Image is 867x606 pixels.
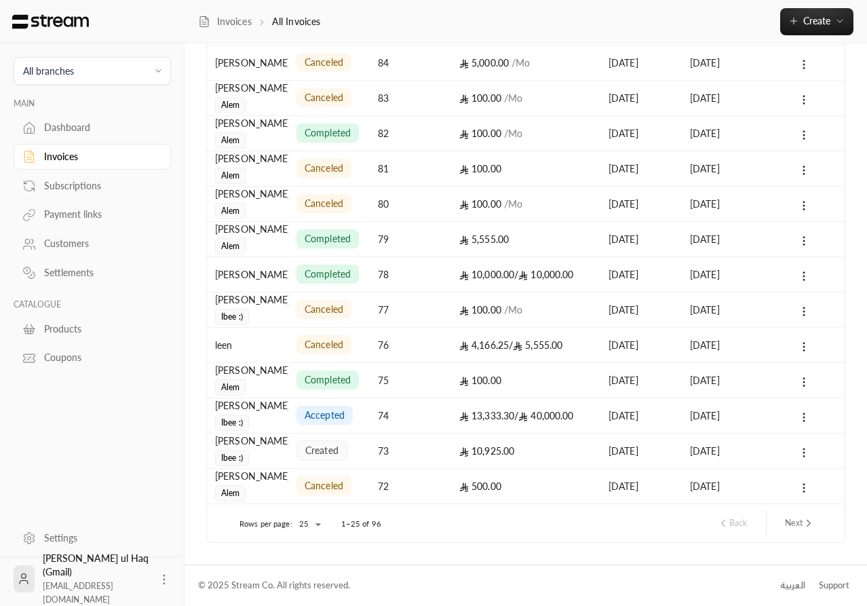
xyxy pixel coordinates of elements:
[14,525,171,551] a: Settings
[44,266,154,280] div: Settlements
[215,398,280,413] div: [PERSON_NAME] ul Haq
[215,450,249,466] span: Ibee :)
[44,531,154,545] div: Settings
[378,222,443,257] div: 79
[459,187,592,221] div: 100.00
[23,64,74,78] div: All branches
[609,81,674,115] div: [DATE]
[609,292,674,327] div: [DATE]
[198,15,320,29] nav: breadcrumb
[378,328,443,362] div: 76
[459,222,592,257] div: 5,555.00
[803,15,830,26] span: Create
[814,573,853,598] a: Support
[504,92,522,104] span: / Mo
[690,328,755,362] div: [DATE]
[215,363,280,378] div: [PERSON_NAME]
[14,231,171,257] a: Customers
[14,202,171,228] a: Payment links
[305,303,343,316] span: canceled
[215,132,246,149] span: Alem
[305,126,351,140] span: completed
[44,121,154,134] div: Dashboard
[305,373,351,387] span: completed
[305,409,345,422] span: accepted
[459,434,592,468] div: 10,925.00
[609,398,674,433] div: [DATE]
[215,81,280,96] div: [PERSON_NAME]
[215,328,280,362] div: leen
[378,81,443,115] div: 83
[305,338,343,352] span: canceled
[609,328,674,362] div: [DATE]
[44,208,154,221] div: Payment links
[215,292,280,307] div: [PERSON_NAME] ul Haq
[459,469,592,504] div: 500.00
[504,304,522,316] span: / Mo
[215,45,280,80] div: [PERSON_NAME]
[378,469,443,504] div: 72
[690,257,755,292] div: [DATE]
[215,168,246,184] span: Alem
[44,150,154,164] div: Invoices
[215,485,246,501] span: Alem
[459,398,592,433] div: 40,000.00
[43,581,113,605] span: [EMAIL_ADDRESS][DOMAIN_NAME]
[305,91,343,105] span: canceled
[44,179,154,193] div: Subscriptions
[198,15,252,29] a: Invoices
[44,237,154,250] div: Customers
[305,479,343,493] span: canceled
[459,363,592,398] div: 100.00
[378,116,443,151] div: 82
[215,379,246,396] span: Alem
[690,363,755,398] div: [DATE]
[14,57,171,85] button: All branches
[292,516,325,533] div: 25
[512,57,530,69] span: / Mo
[459,328,592,362] div: 5,555.00
[305,267,351,281] span: completed
[609,434,674,468] div: [DATE]
[609,187,674,221] div: [DATE]
[609,151,674,186] div: [DATE]
[504,128,522,139] span: / Mo
[215,309,249,325] span: Ibee :)
[198,579,350,592] div: © 2025 Stream Co. All rights reserved.
[609,116,674,151] div: [DATE]
[690,151,755,186] div: [DATE]
[378,187,443,221] div: 80
[14,172,171,199] a: Subscriptions
[14,299,171,310] p: CATALOGUE
[378,292,443,327] div: 77
[215,222,280,237] div: [PERSON_NAME]
[215,116,280,131] div: [PERSON_NAME]
[14,345,171,371] a: Coupons
[14,98,171,109] p: MAIN
[459,45,592,80] div: 5,000.00
[305,232,351,246] span: completed
[215,203,246,219] span: Alem
[459,81,592,115] div: 100.00
[459,116,592,151] div: 100.00
[14,260,171,286] a: Settlements
[272,15,321,29] p: All Invoices
[44,322,154,336] div: Products
[504,198,522,210] span: / Mo
[459,339,513,351] span: 4,166.25 /
[690,45,755,80] div: [DATE]
[215,257,280,292] div: [PERSON_NAME]
[341,518,381,529] p: 1–25 of 96
[378,398,443,433] div: 74
[609,45,674,80] div: [DATE]
[14,115,171,141] a: Dashboard
[305,444,339,457] span: created
[378,151,443,186] div: 81
[215,151,280,166] div: [PERSON_NAME]
[239,518,292,529] p: Rows per page:
[378,45,443,80] div: 84
[779,512,820,535] button: next page
[609,469,674,504] div: [DATE]
[459,269,518,280] span: 10,000.00 /
[459,151,592,186] div: 100.00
